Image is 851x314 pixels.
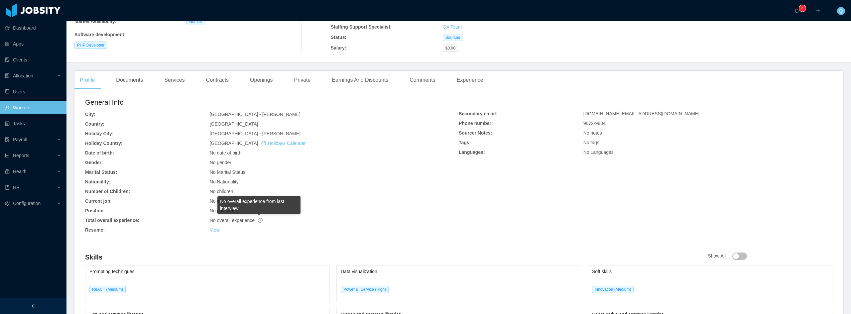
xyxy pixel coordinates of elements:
[89,265,325,278] div: Prompting techniques
[5,101,61,114] a: icon: userWorkers
[5,73,10,78] i: icon: solution
[89,286,126,293] span: ReACT (Medium)
[210,198,239,204] span: No current job
[592,286,634,293] span: Innovation (Medium)
[794,8,799,13] i: icon: bell
[708,253,747,259] span: Show All
[583,111,699,116] span: [DOMAIN_NAME][EMAIL_ADDRESS][DOMAIN_NAME]
[5,53,61,66] a: icon: auditClients
[210,150,242,156] span: No date of birth
[85,189,130,194] b: Number of Children:
[5,21,61,35] a: icon: pie-chartDashboard
[85,208,105,213] b: Position:
[326,71,394,89] div: Earnings And Discounts
[13,169,26,174] span: Health
[85,198,112,204] b: Current job:
[111,71,148,89] div: Documents
[85,97,459,108] h2: General Info
[5,37,61,51] a: icon: appstoreApps
[210,112,301,117] span: [GEOGRAPHIC_DATA] - [PERSON_NAME]
[186,18,204,25] span: Not set
[13,153,29,158] span: Reports
[85,179,110,184] b: Nationality:
[217,196,301,214] div: No overall experience from last interview
[341,265,577,278] div: Data visualization
[210,179,239,184] span: No Nationality
[5,137,10,142] i: icon: file-protect
[799,5,806,12] sup: 4
[459,140,471,145] b: Tags:
[261,141,266,146] i: icon: calendar
[74,71,100,89] div: Profile
[5,85,61,98] a: icon: robotUsers
[85,160,103,165] b: Gender:
[443,34,463,41] span: Sourced
[583,121,606,126] span: 9672-9884
[592,265,828,278] div: Soft skills
[5,185,10,190] i: icon: book
[210,131,301,136] span: [GEOGRAPHIC_DATA] - [PERSON_NAME]
[5,117,61,130] a: icon: profileTasks
[5,169,10,174] i: icon: medicine-box
[85,218,139,223] b: Total overall experience:
[331,24,392,30] b: Staffing Support Specialist:
[13,137,27,142] span: Payroll
[85,121,104,127] b: Country:
[839,7,843,15] span: Q
[13,73,33,78] span: Allocation
[201,71,234,89] div: Contracts
[85,150,114,156] b: Date of birth:
[210,208,233,213] span: No position
[5,201,10,206] i: icon: setting
[159,71,190,89] div: Services
[341,286,389,293] span: Power BI Service (High)
[404,71,440,89] div: Comments
[331,45,346,51] b: Salary:
[289,71,316,89] div: Private
[5,153,10,158] i: icon: line-chart
[583,130,602,136] span: No notes
[583,139,832,146] div: No tags
[801,5,804,12] p: 4
[459,111,497,116] b: Secondary email:
[261,141,305,146] a: icon: calendarHolidays Calendar
[85,253,708,262] h4: Skills
[258,218,263,223] span: info-circle
[210,141,306,146] span: [GEOGRAPHIC_DATA]
[459,130,492,136] b: Sourcer Notes:
[210,218,263,223] span: No overall experience
[85,112,95,117] b: City:
[443,24,462,30] a: QA Team
[451,71,489,89] div: Experience
[13,201,41,206] span: Configuration
[85,169,117,175] b: Marital Status:
[459,150,485,155] b: Languages:
[74,32,126,37] b: Software development :
[210,169,245,175] span: No Marital Status
[74,19,117,24] b: Market Availability:
[74,42,107,49] span: PHP Developer
[245,71,278,89] div: Openings
[583,150,614,155] span: No Languages
[85,141,123,146] b: Holiday Country:
[210,121,258,127] span: [GEOGRAPHIC_DATA]
[85,227,105,233] b: Resume:
[210,227,220,233] a: View
[331,35,346,40] b: Status:
[210,189,233,194] span: No children
[13,185,20,190] span: HR
[85,131,114,136] b: Holiday City:
[816,8,820,13] i: icon: plus
[459,121,493,126] b: Phone number:
[443,45,458,52] span: $0.00
[210,160,231,165] span: No gender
